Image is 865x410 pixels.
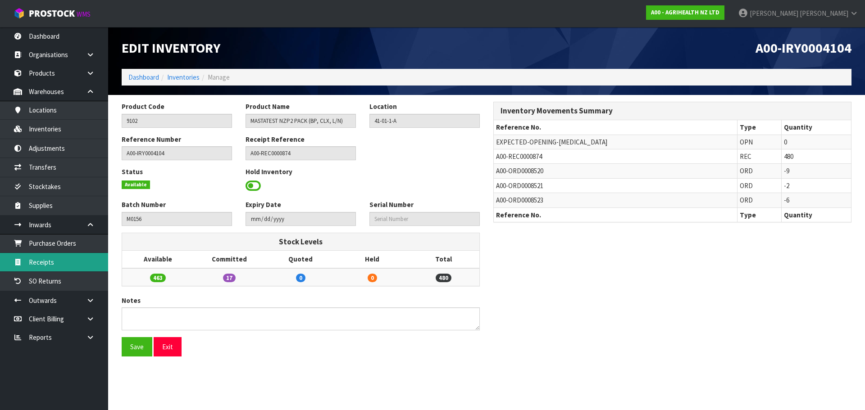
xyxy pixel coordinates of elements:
label: Hold Inventory [246,167,292,176]
span: [PERSON_NAME] [800,9,848,18]
span: EXPECTED-OPENING-[MEDICAL_DATA] [496,138,607,146]
th: Committed [194,251,265,268]
span: A00-REC0000874 [496,152,542,161]
span: 480 [436,274,451,282]
span: A00-ORD0008521 [496,181,543,190]
img: cube-alt.png [14,8,25,19]
label: Reference Number [122,135,181,144]
span: ORD [740,181,753,190]
span: -6 [784,196,789,204]
th: Held [337,251,408,268]
input: Receipt Reference [246,146,356,160]
span: 480 [784,152,793,161]
span: Edit Inventory [122,39,220,56]
button: Exit [154,337,182,356]
label: Serial Number [369,200,414,209]
a: Dashboard [128,73,159,81]
span: REC [740,152,751,161]
th: Type [737,207,782,222]
strong: A00 - AGRIHEALTH NZ LTD [651,9,719,16]
th: Total [408,251,479,268]
a: A00 - AGRIHEALTH NZ LTD [646,5,724,20]
span: Available [122,180,150,189]
span: OPN [740,138,753,146]
span: [PERSON_NAME] [750,9,798,18]
button: Save [122,337,152,356]
th: Quantity [782,120,851,135]
span: ProStock [29,8,75,19]
span: ORD [740,196,753,204]
input: Serial Number [369,212,480,226]
label: Status [122,167,143,176]
span: A00-ORD0008520 [496,167,543,175]
span: ORD [740,167,753,175]
span: 17 [223,274,236,282]
th: Quantity [782,207,851,222]
th: Available [122,251,194,268]
label: Batch Number [122,200,166,209]
label: Expiry Date [246,200,281,209]
input: Product Name [246,114,356,128]
label: Product Name [246,102,290,111]
label: Notes [122,296,141,305]
h3: Stock Levels [129,238,473,246]
th: Reference No. [494,207,737,222]
span: 0 [784,138,787,146]
label: Product Code [122,102,164,111]
th: Quoted [265,251,337,268]
label: Receipt Reference [246,135,305,144]
span: -2 [784,181,789,190]
input: Location [369,114,480,128]
span: Manage [208,73,230,81]
label: Location [369,102,397,111]
span: A00-IRY0004104 [756,39,851,56]
th: Reference No. [494,120,737,135]
span: 0 [296,274,305,282]
span: A00-ORD0008523 [496,196,543,204]
h3: Inventory Movements Summary [501,107,844,115]
span: -9 [784,167,789,175]
span: 463 [150,274,166,282]
a: Inventories [167,73,200,81]
input: Batch Number [122,212,232,226]
span: 0 [368,274,377,282]
input: Product Code [122,114,232,128]
small: WMS [77,10,91,18]
th: Type [737,120,782,135]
